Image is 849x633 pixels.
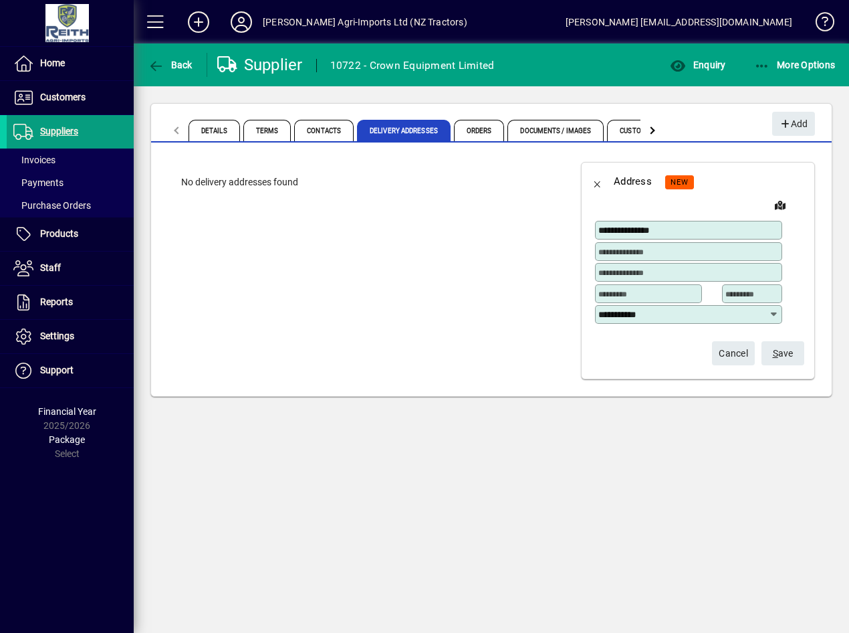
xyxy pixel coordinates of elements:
[7,171,134,194] a: Payments
[134,53,207,77] app-page-header-button: Back
[40,126,78,137] span: Suppliers
[7,354,134,387] a: Support
[806,3,832,46] a: Knowledge Base
[607,120,682,141] span: Custom Fields
[773,348,778,359] span: S
[13,177,64,188] span: Payments
[7,286,134,319] a: Reports
[220,10,263,34] button: Profile
[294,120,354,141] span: Contacts
[754,60,836,70] span: More Options
[144,53,196,77] button: Back
[40,58,65,68] span: Home
[243,120,291,141] span: Terms
[49,434,85,445] span: Package
[769,194,791,215] a: View on map
[40,296,73,307] span: Reports
[779,113,808,135] span: Add
[671,178,689,187] span: NEW
[7,149,134,171] a: Invoices
[7,320,134,353] a: Settings
[773,343,794,365] span: ave
[566,11,792,33] div: [PERSON_NAME] [EMAIL_ADDRESS][DOMAIN_NAME]
[189,120,240,141] span: Details
[40,365,74,375] span: Support
[40,262,61,273] span: Staff
[454,120,505,141] span: Orders
[7,47,134,80] a: Home
[614,171,652,192] div: Address
[38,406,96,417] span: Financial Year
[582,165,614,197] button: Back
[40,228,78,239] span: Products
[13,155,55,165] span: Invoices
[40,331,74,341] span: Settings
[719,343,748,365] span: Cancel
[263,11,467,33] div: [PERSON_NAME] Agri-Imports Ltd (NZ Tractors)
[177,10,220,34] button: Add
[772,112,815,136] button: Add
[13,200,91,211] span: Purchase Orders
[7,217,134,251] a: Products
[168,162,558,203] div: No delivery addresses found
[7,194,134,217] a: Purchase Orders
[751,53,839,77] button: More Options
[330,55,495,76] div: 10722 - Crown Equipment Limited
[666,53,729,77] button: Enquiry
[7,81,134,114] a: Customers
[507,120,604,141] span: Documents / Images
[712,341,755,365] button: Cancel
[40,92,86,102] span: Customers
[761,341,804,365] button: Save
[7,252,134,285] a: Staff
[148,60,193,70] span: Back
[217,54,303,76] div: Supplier
[357,120,451,141] span: Delivery Addresses
[670,60,725,70] span: Enquiry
